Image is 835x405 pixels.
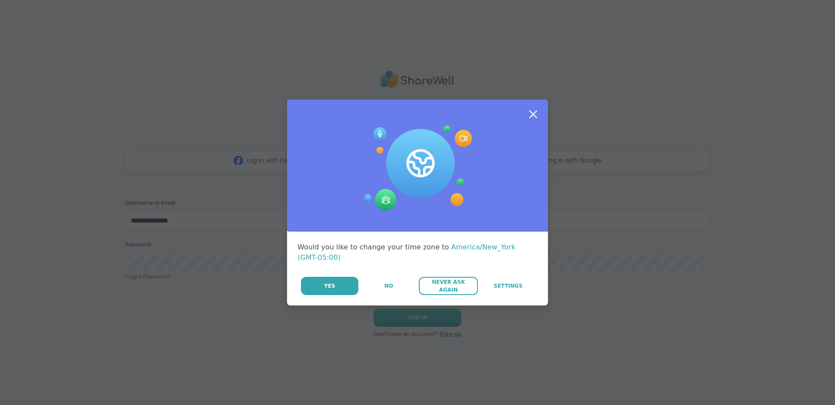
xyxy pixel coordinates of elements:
a: Settings [479,277,538,295]
div: Would you like to change your time zone to [297,242,538,263]
button: No [359,277,418,295]
span: Settings [494,282,523,290]
span: No [384,282,393,290]
span: Yes [324,282,335,290]
button: Yes [301,277,358,295]
img: Session Experience [363,126,472,211]
span: Never Ask Again [423,278,473,294]
span: America/New_York (GMT-05:00) [297,243,515,262]
button: Never Ask Again [419,277,478,295]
